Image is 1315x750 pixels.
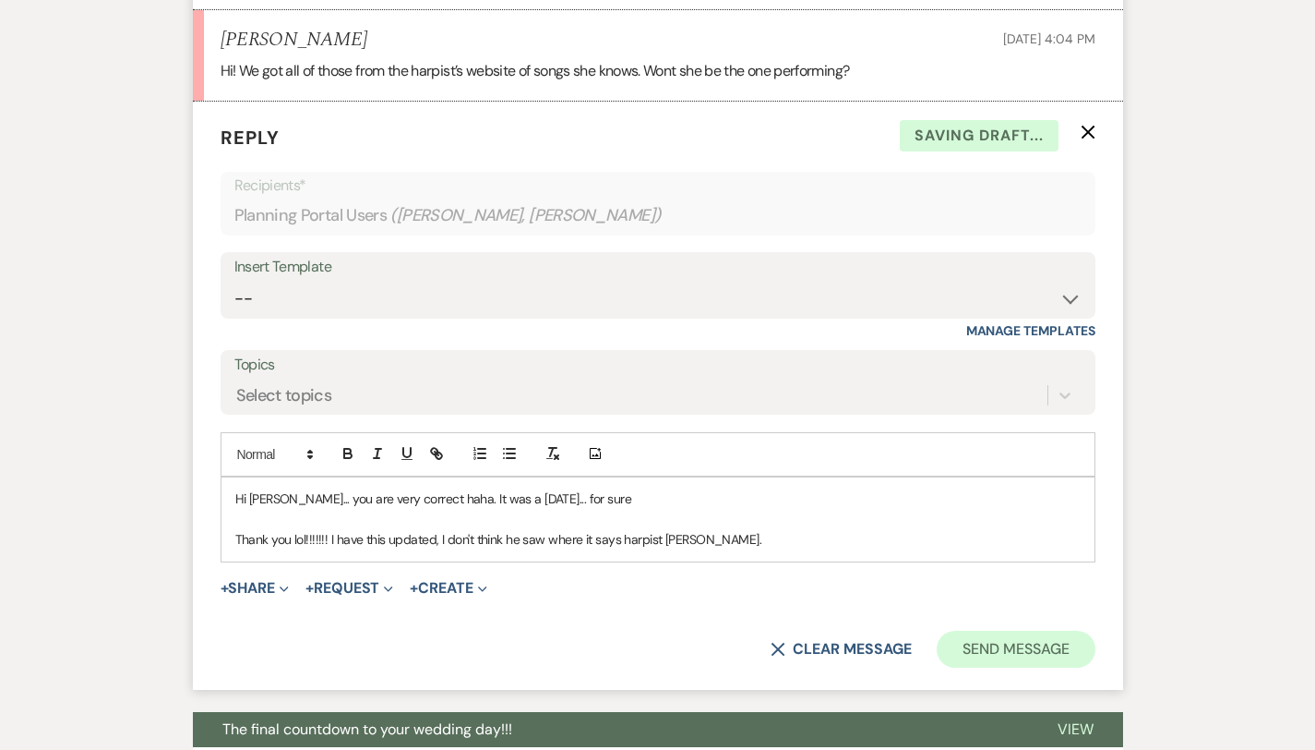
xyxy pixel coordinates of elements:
button: Share [221,581,290,596]
div: Planning Portal Users [234,198,1082,234]
button: View [1028,712,1123,747]
span: + [410,581,418,596]
span: + [221,581,229,596]
div: Select topics [236,383,332,408]
p: Recipients* [234,174,1082,198]
p: Hi! We got all of those from the harpist’s website of songs she knows. Wont she be the one perfor... [221,59,1095,83]
button: The final countdown to your wedding day!!! [193,712,1028,747]
span: ( [PERSON_NAME], [PERSON_NAME] ) [390,203,662,228]
span: Reply [221,126,280,150]
button: Request [305,581,393,596]
a: Manage Templates [966,322,1095,339]
p: Hi [PERSON_NAME]... you are very correct haha. It was a [DATE]... for sure [235,489,1081,509]
button: Send Message [937,631,1094,668]
button: Create [410,581,486,596]
span: View [1058,720,1094,739]
span: [DATE] 4:04 PM [1003,30,1094,47]
p: Thank you lol!!!!!!! I have this updated, I don't think he saw where it says harpist [PERSON_NAME]. [235,529,1081,550]
h5: [PERSON_NAME] [221,29,367,52]
button: Clear message [771,642,911,657]
span: The final countdown to your wedding day!!! [222,720,512,739]
div: Insert Template [234,254,1082,281]
span: Saving draft... [900,120,1058,151]
span: + [305,581,314,596]
label: Topics [234,352,1082,379]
